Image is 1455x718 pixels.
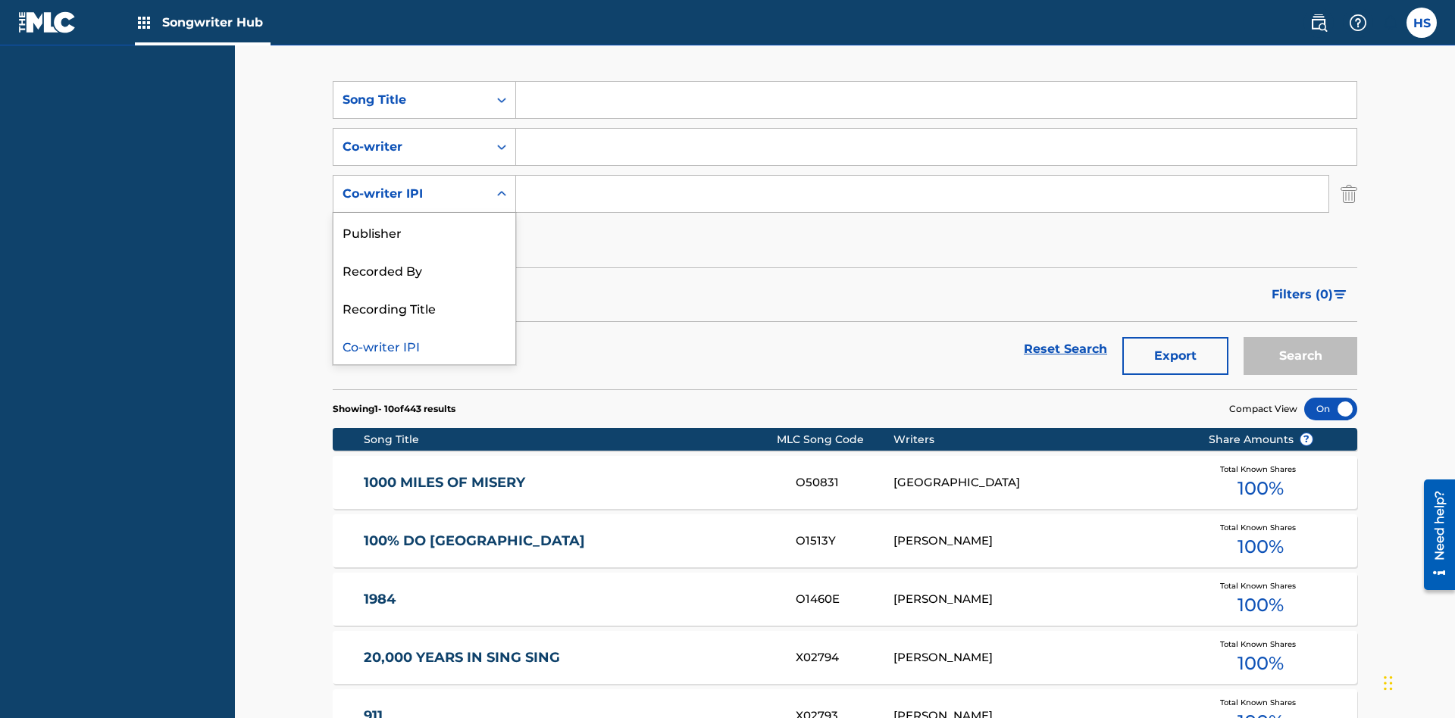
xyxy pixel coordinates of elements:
[796,532,893,550] div: O1513Y
[1349,14,1367,32] img: help
[333,81,1357,389] form: Search Form
[1384,660,1393,706] div: Drag
[1343,8,1373,38] div: Help
[893,649,1185,666] div: [PERSON_NAME]
[777,432,893,448] div: MLC Song Code
[343,185,479,203] div: Co-writer IPI
[1272,286,1333,304] span: Filters ( 0 )
[1220,464,1302,475] span: Total Known Shares
[1406,8,1437,38] div: User Menu
[343,91,479,109] div: Song Title
[135,14,153,32] img: Top Rightsholders
[364,649,776,666] a: 20,000 YEARS IN SING SING
[333,326,515,364] div: Co-writer IPI
[1309,14,1328,32] img: search
[1122,337,1228,375] button: Export
[1263,276,1357,314] button: Filters (0)
[1300,433,1313,445] span: ?
[333,402,455,416] p: Showing 1 - 10 of 443 results
[1303,8,1334,38] a: Public Search
[1220,638,1302,650] span: Total Known Shares
[333,213,515,251] div: Publisher
[1382,15,1397,30] div: Notifications
[18,11,77,33] img: MLC Logo
[796,474,893,492] div: O50831
[1238,475,1284,502] span: 100 %
[364,591,776,608] a: 1984
[1341,175,1357,213] img: Delete Criterion
[1229,402,1297,416] span: Compact View
[1379,645,1455,718] iframe: Chat Widget
[1413,471,1455,600] iframe: Resource Center
[333,289,515,326] div: Recording Title
[893,532,1185,550] div: [PERSON_NAME]
[1238,533,1284,560] span: 100 %
[796,591,893,608] div: O1460E
[364,432,777,448] div: Song Title
[1220,580,1302,592] span: Total Known Shares
[364,474,776,492] a: 1000 MILES OF MISERY
[796,649,893,666] div: X02794
[1238,650,1284,677] span: 100 %
[1238,592,1284,619] span: 100 %
[364,532,776,550] a: 100% DO [GEOGRAPHIC_DATA]
[893,474,1185,492] div: [GEOGRAPHIC_DATA]
[162,14,271,31] span: Songwriter Hub
[333,251,515,289] div: Recorded By
[1220,522,1302,533] span: Total Known Shares
[1209,432,1313,448] span: Share Amounts
[1334,290,1347,299] img: filter
[343,138,479,156] div: Co-writer
[1016,332,1115,366] a: Reset Search
[1220,697,1302,708] span: Total Known Shares
[893,432,1185,448] div: Writers
[893,591,1185,608] div: [PERSON_NAME]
